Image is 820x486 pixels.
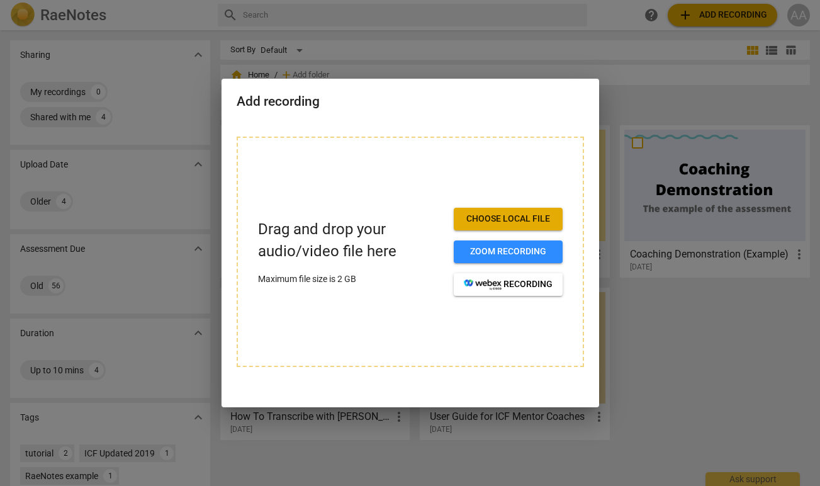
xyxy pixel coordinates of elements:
[464,213,553,225] span: Choose local file
[464,278,553,291] span: recording
[454,240,563,263] button: Zoom recording
[258,218,444,263] p: Drag and drop your audio/video file here
[454,273,563,296] button: recording
[237,94,584,110] h2: Add recording
[454,208,563,230] button: Choose local file
[258,273,444,286] p: Maximum file size is 2 GB
[464,246,553,258] span: Zoom recording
